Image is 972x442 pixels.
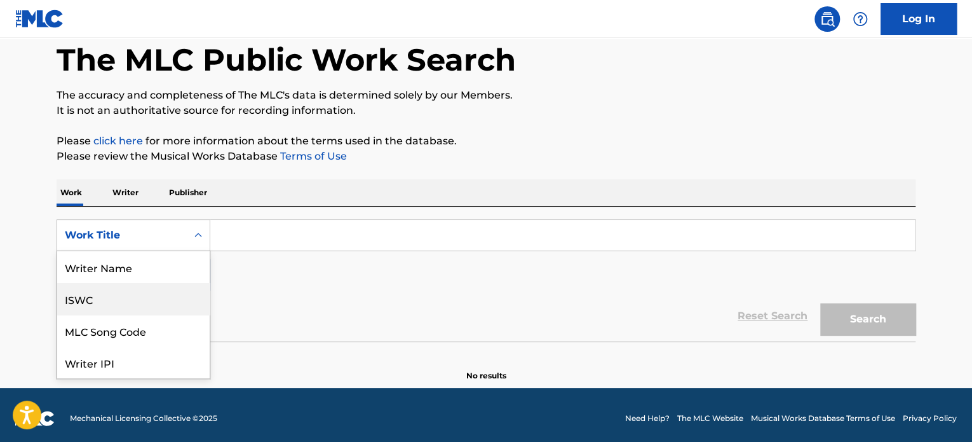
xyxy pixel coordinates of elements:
[93,135,143,147] a: click here
[814,6,840,32] a: Public Search
[847,6,873,32] div: Help
[15,10,64,28] img: MLC Logo
[57,347,210,378] div: Writer IPI
[57,315,210,347] div: MLC Song Code
[853,11,868,27] img: help
[57,378,210,410] div: Publisher Name
[57,283,210,315] div: ISWC
[65,228,179,243] div: Work Title
[278,150,347,162] a: Terms of Use
[820,11,835,27] img: search
[466,355,506,382] p: No results
[109,179,142,206] p: Writer
[57,149,915,164] p: Please review the Musical Works Database
[677,413,743,424] a: The MLC Website
[57,134,915,149] p: Please for more information about the terms used in the database.
[70,413,217,424] span: Mechanical Licensing Collective © 2025
[751,413,895,424] a: Musical Works Database Terms of Use
[903,413,957,424] a: Privacy Policy
[57,219,915,342] form: Search Form
[625,413,670,424] a: Need Help?
[57,88,915,103] p: The accuracy and completeness of The MLC's data is determined solely by our Members.
[57,103,915,118] p: It is not an authoritative source for recording information.
[57,41,516,79] h1: The MLC Public Work Search
[881,3,957,35] a: Log In
[57,179,86,206] p: Work
[165,179,211,206] p: Publisher
[57,251,210,283] div: Writer Name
